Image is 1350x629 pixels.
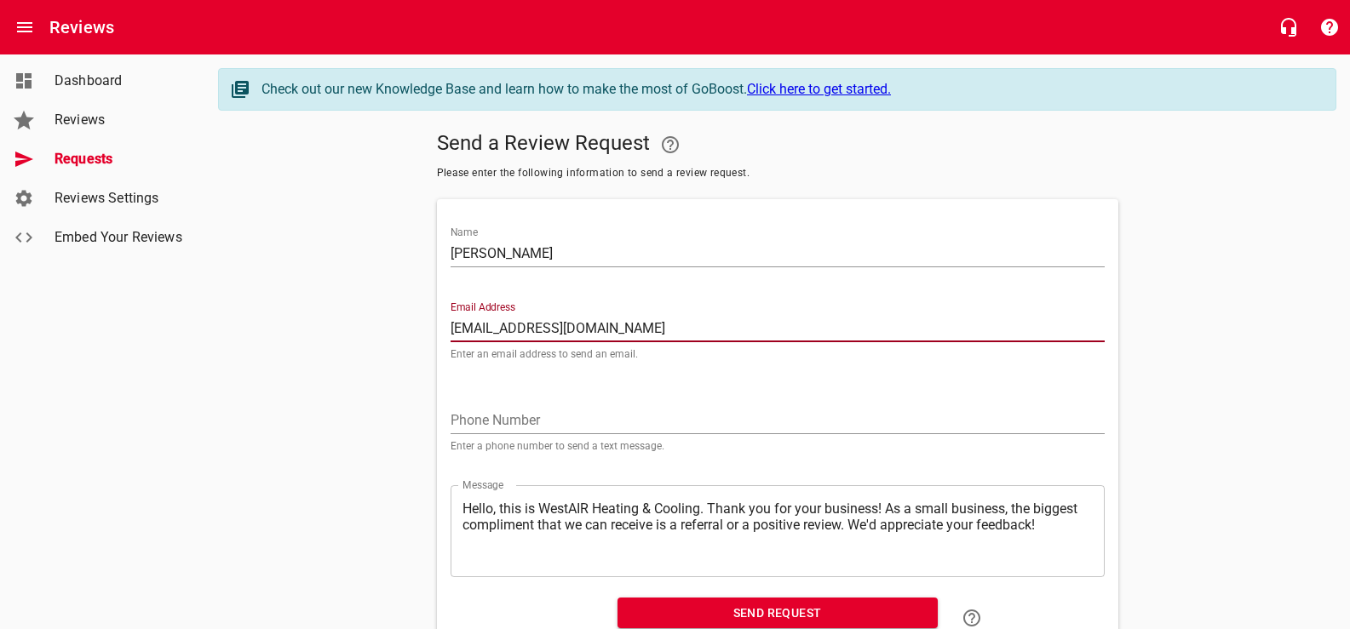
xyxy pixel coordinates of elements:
span: Send Request [631,603,924,624]
span: Please enter the following information to send a review request. [437,165,1118,182]
button: Live Chat [1268,7,1309,48]
a: Your Google or Facebook account must be connected to "Send a Review Request" [650,124,691,165]
p: Enter a phone number to send a text message. [451,441,1105,451]
p: Enter an email address to send an email. [451,349,1105,359]
span: Reviews [55,110,184,130]
label: Email Address [451,302,515,312]
a: Click here to get started. [747,81,891,97]
span: Dashboard [55,71,184,91]
button: Support Portal [1309,7,1350,48]
span: Requests [55,149,184,169]
button: Open drawer [4,7,45,48]
button: Send Request [618,598,938,629]
label: Name [451,227,478,237]
div: Check out our new Knowledge Base and learn how to make the most of GoBoost. [261,79,1318,100]
textarea: Hello, this is WestAIR Heating & Cooling. Thank you for your business! As a small business, the b... [462,500,1093,561]
span: Reviews Settings [55,188,184,209]
span: Embed Your Reviews [55,227,184,248]
h6: Reviews [49,14,114,41]
h5: Send a Review Request [437,124,1118,165]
